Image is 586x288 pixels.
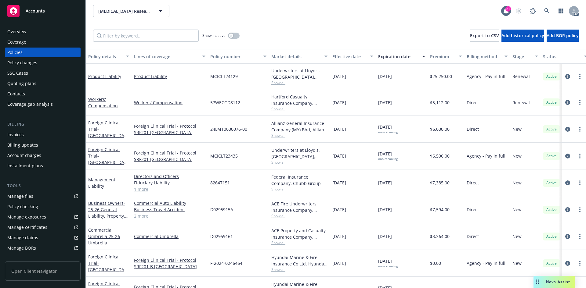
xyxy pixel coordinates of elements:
div: Manage exposures [7,212,46,222]
div: Stage [512,53,531,60]
span: Active [545,100,558,105]
span: Show all [271,106,327,112]
span: Show inactive [202,33,226,38]
a: circleInformation [564,260,571,267]
a: Workers' Compensation [88,96,118,108]
a: Policies [5,48,81,57]
a: more [576,179,584,187]
span: Direct [467,180,479,186]
a: Product Liability [88,73,121,79]
div: SSC Cases [7,68,28,78]
a: circleInformation [564,152,571,160]
div: Tools [5,183,81,189]
div: Policy details [88,53,122,60]
a: Manage exposures [5,212,81,222]
div: non-recurring [378,130,398,134]
button: Stage [510,49,541,64]
span: New [512,206,522,213]
span: Agency - Pay in full [467,260,505,266]
span: Active [545,126,558,132]
a: SSC Cases [5,68,81,78]
span: [DATE] [378,151,398,161]
span: Show all [271,267,327,272]
a: more [576,260,584,267]
a: Coverage gap analysis [5,99,81,109]
a: more [576,233,584,240]
a: Foreign Clinical Trial - Protocol SRF201-B [GEOGRAPHIC_DATA] [134,257,205,270]
span: Add BOR policy [547,33,579,38]
span: New [512,180,522,186]
span: [DATE] [332,180,346,186]
span: Active [545,207,558,212]
div: Hyundai Marine & Fire Insurance Co Ltd, Hyundai Insurance, Clinical Trials Insurance Services Lim... [271,254,327,267]
a: more [576,73,584,80]
a: Accounts [5,2,81,20]
span: Active [545,153,558,159]
div: Drag to move [534,276,541,288]
div: Federal Insurance Company, Chubb Group [271,174,327,187]
span: 57WECGD8112 [210,99,240,106]
span: Show all [271,213,327,219]
a: Directors and Officers [134,173,205,180]
a: Summary of insurance [5,254,81,263]
a: 1 more [134,186,205,192]
a: Quoting plans [5,79,81,88]
span: $25,250.00 [430,73,452,80]
span: $6,500.00 [430,153,450,159]
span: Add historical policy [501,33,544,38]
a: Commercial Umbrella [88,227,120,246]
div: Manage BORs [7,243,36,253]
div: Summary of insurance [7,254,54,263]
span: New [512,260,522,266]
button: Premium [428,49,464,64]
span: [DATE] [378,180,392,186]
a: Management Liability [88,177,115,189]
a: Manage claims [5,233,81,243]
a: Account charges [5,151,81,160]
button: Expiration date [376,49,428,64]
span: Nova Assist [546,279,570,284]
span: Active [545,74,558,79]
a: Manage files [5,191,81,201]
div: Manage files [7,191,33,201]
span: Agency - Pay in full [467,73,505,80]
button: Export to CSV [470,30,499,42]
div: Market details [271,53,321,60]
div: Overview [7,27,26,37]
span: New [512,126,522,132]
div: Status [543,53,580,60]
a: Commercial Auto Liability [134,200,205,206]
span: Direct [467,126,479,132]
div: Policy checking [7,202,38,212]
a: Invoices [5,130,81,140]
a: more [576,206,584,213]
span: [DATE] [378,258,398,268]
a: Workers' Compensation [134,99,205,106]
a: Report a Bug [527,5,539,17]
a: Contacts [5,89,81,99]
span: Active [545,261,558,266]
div: Policy number [210,53,260,60]
span: [DATE] [378,206,392,213]
span: Export to CSV [470,33,499,38]
a: Overview [5,27,81,37]
span: - [GEOGRAPHIC_DATA]/SRF201 [88,126,128,145]
span: Direct [467,206,479,213]
a: Manage BORs [5,243,81,253]
span: Show all [271,187,327,192]
button: Effective date [330,49,376,64]
span: - 25-26 Umbrella [88,233,120,246]
span: 82647151 [210,180,230,186]
span: F-2024-0246464 [210,260,242,266]
span: Direct [467,233,479,240]
span: $3,364.00 [430,233,450,240]
span: Renewal [512,99,530,106]
div: Lines of coverage [134,53,199,60]
a: more [576,126,584,133]
div: non-recurring [378,157,398,161]
span: [DATE] [332,206,346,213]
div: Hartford Casualty Insurance Company, Hartford Insurance Group [271,94,327,106]
a: Foreign Clinical Trial [88,147,127,172]
span: [DATE] [378,233,392,240]
a: Search [541,5,553,17]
